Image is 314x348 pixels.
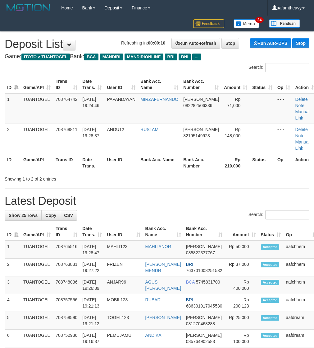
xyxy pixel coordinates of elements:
td: MOBIL123 [104,294,143,312]
th: Bank Acc. Number: activate to sort column ascending [184,223,225,241]
span: ... [192,54,201,60]
td: Rp 50,000 [225,241,258,259]
span: BRI [165,54,177,60]
a: Run Auto-DPS [250,38,291,48]
td: 1 [5,93,21,124]
th: Game/API [21,154,53,172]
a: AGUS [PERSON_NAME] [145,280,181,291]
td: TUANTOGEL [21,259,53,276]
input: Search: [265,63,309,72]
th: ID: activate to sort column descending [5,76,21,93]
span: CSV [64,213,73,218]
td: PEMUJAMU [104,330,143,347]
td: 708748036 [53,276,80,294]
td: 2 [5,124,21,154]
td: TUANTOGEL [21,124,53,154]
th: User ID [104,154,138,172]
a: Show 25 rows [5,210,42,221]
td: - - - [275,93,293,124]
td: [DATE] 19:27:22 [80,259,104,276]
td: TUANTOGEL [21,294,53,312]
span: 708768811 [56,127,77,132]
th: Status: activate to sort column ascending [258,223,284,241]
a: [PERSON_NAME] MENDR [145,262,181,273]
td: TUANTOGEL [21,330,53,347]
td: [DATE] 19:26:39 [80,276,104,294]
span: BCA [186,280,195,285]
a: Copy [41,210,60,221]
th: Amount: activate to sort column ascending [225,223,258,241]
td: MAHLI123 [104,241,143,259]
th: User ID: activate to sort column ascending [104,223,143,241]
td: 708752936 [53,330,80,347]
span: Copy [45,213,56,218]
th: Bank Acc. Name: activate to sort column ascending [138,76,181,93]
span: ANDU12 [107,127,124,132]
th: Date Trans.: activate to sort column ascending [80,223,104,241]
a: Note [295,133,304,138]
td: 2 [5,259,21,276]
input: Search: [265,210,309,219]
th: Amount: activate to sort column ascending [221,76,250,93]
span: BRI [186,262,193,267]
span: Accepted [261,280,280,285]
span: [PERSON_NAME] [186,315,222,320]
span: MANDIRIONLINE [125,54,163,60]
td: FRIZEN [104,259,143,276]
div: Showing 1 to 2 of 2 entries [5,173,126,182]
a: Manual Link [295,109,309,120]
td: 3 [5,276,21,294]
span: Copy 085822337767 to clipboard [186,250,215,255]
td: 708757556 [53,294,80,312]
span: 708764742 [56,97,77,102]
img: Button%20Memo.svg [234,19,260,28]
td: ANJAR96 [104,276,143,294]
span: Rp 148,000 [225,127,241,138]
img: Feedback.jpg [193,19,224,28]
span: PAPANDAYAN [107,97,135,102]
span: BCA [84,54,98,60]
span: Accepted [261,315,280,321]
th: Bank Acc. Number: activate to sort column ascending [181,76,221,93]
td: [DATE] 19:21:13 [80,294,104,312]
img: panduan.png [269,19,300,28]
th: Op: activate to sort column ascending [275,76,293,93]
th: Rp 219.000 [221,154,250,172]
td: [DATE] 19:28:47 [80,241,104,259]
h4: Game: Bank: [5,54,309,60]
span: Copy 763701008251532 to clipboard [186,268,222,273]
th: Date Trans. [80,154,104,172]
th: Bank Acc. Name [138,154,181,172]
span: Copy 085764902583 to clipboard [186,339,215,344]
th: Date Trans.: activate to sort column ascending [80,76,104,93]
th: Game/API: activate to sort column ascending [21,76,53,93]
label: Search: [248,210,309,219]
span: ITOTO > TUANTOGEL [21,54,70,60]
a: Note [295,103,304,108]
img: MOTION_logo.png [5,3,52,12]
a: [PERSON_NAME] [145,315,181,320]
a: ANDIKA [145,333,162,338]
span: BRI [186,297,193,302]
span: Copy 82195149923 to clipboard [183,133,210,138]
span: [PERSON_NAME] [186,244,222,249]
th: Status [250,154,275,172]
a: MAHLIANOR [145,244,171,249]
a: RUSTAM [140,127,158,132]
span: Accepted [261,262,280,267]
td: 708758590 [53,312,80,330]
td: TUANTOGEL [21,276,53,294]
td: TUANTOGEL [21,312,53,330]
td: - - - [275,124,293,154]
th: ID [5,154,21,172]
span: Accepted [261,298,280,303]
span: Accepted [261,333,280,338]
a: Stop [292,38,309,48]
th: ID: activate to sort column descending [5,223,21,241]
td: 5 [5,312,21,330]
td: [DATE] 19:16:37 [80,330,104,347]
a: Manual Link [295,139,309,151]
span: MANDIRI [100,54,123,60]
td: TUANTOGEL [21,241,53,259]
td: Rp 37,000 [225,259,258,276]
